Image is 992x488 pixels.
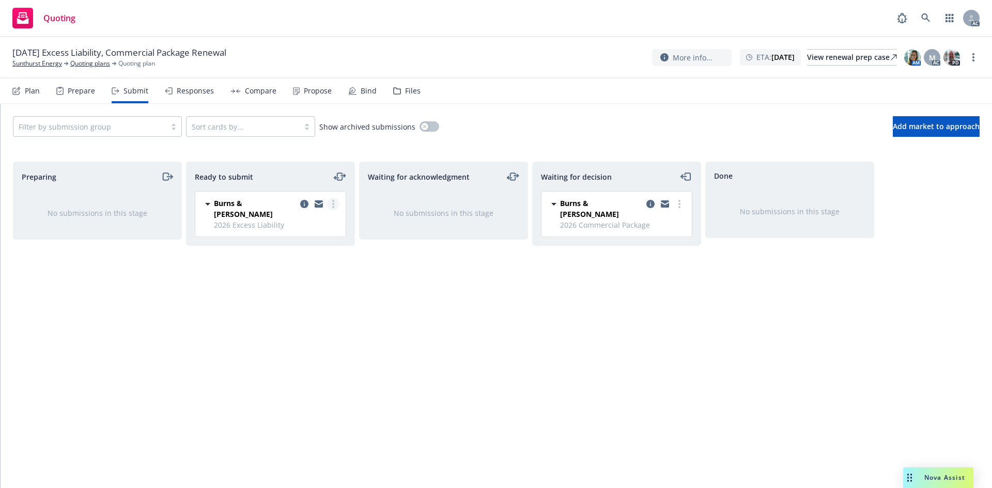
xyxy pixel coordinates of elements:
span: ETA : [756,52,795,62]
span: M [929,52,936,63]
a: more [967,51,980,64]
a: Sunthurst Energy [12,59,62,68]
div: Drag to move [903,467,916,488]
span: Waiting for acknowledgment [368,171,470,182]
span: Burns & [PERSON_NAME] [560,198,642,219]
div: Propose [304,87,332,95]
img: photo [904,49,921,66]
a: Quoting plans [70,59,110,68]
div: Compare [245,87,276,95]
div: Bind [361,87,377,95]
div: Responses [177,87,214,95]
span: [DATE] Excess Liability, Commercial Package Renewal [12,46,226,59]
span: More info... [673,52,712,63]
div: View renewal prep case [807,50,897,65]
span: 2026 Excess Liability [214,219,339,230]
a: moveRight [161,170,173,183]
a: copy logging email [298,198,311,210]
a: moveLeftRight [507,170,519,183]
span: Waiting for decision [541,171,612,182]
span: Preparing [22,171,56,182]
span: Burns & [PERSON_NAME] [214,198,296,219]
a: copy logging email [313,198,325,210]
span: 2026 Commercial Package [560,219,686,230]
a: moveLeft [680,170,692,183]
div: Files [405,87,421,95]
a: Report a Bug [892,8,912,28]
a: more [673,198,686,210]
div: Plan [25,87,40,95]
span: Quoting [43,14,75,22]
div: Prepare [68,87,95,95]
div: No submissions in this stage [722,206,857,217]
div: No submissions in this stage [376,208,511,218]
span: Nova Assist [924,473,965,482]
img: photo [943,49,960,66]
button: More info... [652,49,732,66]
button: Nova Assist [903,467,973,488]
span: Show archived submissions [319,121,415,132]
a: Switch app [939,8,960,28]
a: moveLeftRight [334,170,346,183]
div: Submit [123,87,148,95]
a: Search [916,8,936,28]
a: copy logging email [659,198,671,210]
div: No submissions in this stage [30,208,165,218]
a: Quoting [8,4,80,33]
span: Add market to approach [893,121,980,131]
span: Done [714,170,733,181]
button: Add market to approach [893,116,980,137]
a: View renewal prep case [807,49,897,66]
a: more [327,198,339,210]
a: copy logging email [644,198,657,210]
strong: [DATE] [771,52,795,62]
span: Quoting plan [118,59,155,68]
span: Ready to submit [195,171,253,182]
